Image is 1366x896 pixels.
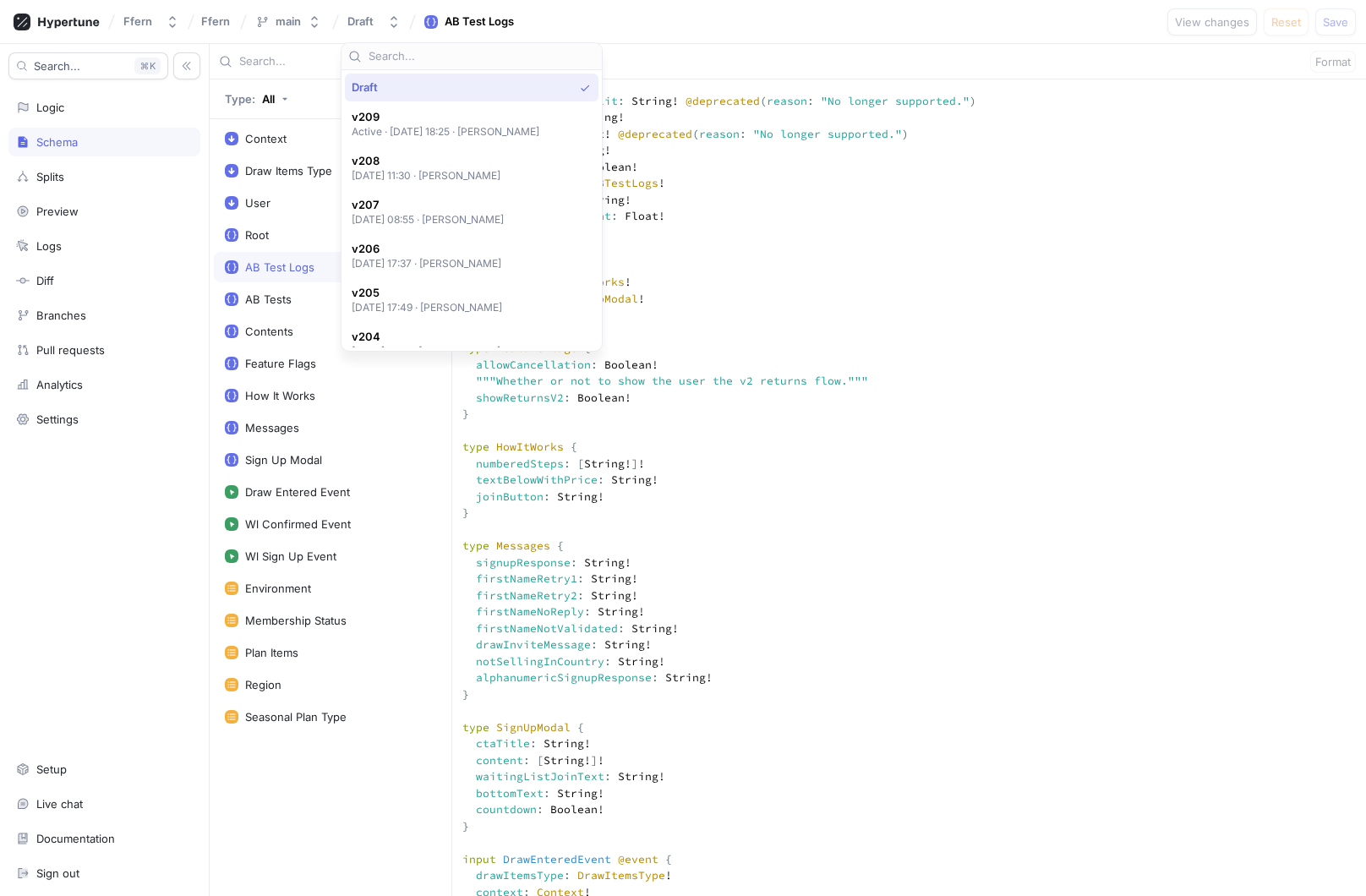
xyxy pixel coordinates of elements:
button: Reset [1264,8,1309,36]
div: Splits [36,170,64,183]
div: Sign out [36,866,79,880]
div: Plan Items [245,646,298,659]
span: Reset [1271,17,1301,27]
div: Pull requests [36,343,105,357]
span: v204 [352,330,501,344]
span: Ffern [201,15,230,27]
span: v206 [352,242,502,256]
p: [DATE] 17:49 ‧ [PERSON_NAME] [352,300,503,314]
div: Wl Confirmed Event [245,517,351,531]
button: Ffern [117,8,186,36]
div: Draft [347,14,374,29]
div: Schema [36,135,78,149]
p: [DATE] 11:34 ‧ [PERSON_NAME] [352,344,501,358]
div: Context [245,132,287,145]
div: Membership Status [245,614,347,627]
div: How It Works [245,389,315,402]
div: Wl Sign Up Event [245,549,336,563]
div: K [134,57,161,74]
div: Contents [245,325,293,338]
div: Logs [36,239,62,253]
div: AB Test Logs [445,14,514,30]
span: v205 [352,286,503,300]
button: View changes [1167,8,1257,36]
button: Draft [341,8,407,36]
div: Draw Items Type [245,164,332,178]
div: Region [245,678,281,691]
p: [DATE] 11:30 ‧ [PERSON_NAME] [352,168,501,183]
div: Sign Up Modal [245,453,322,467]
div: AB Test Logs [245,260,314,274]
button: Type: All [219,85,294,112]
div: Draw Entered Event [245,485,350,499]
button: main [249,8,328,36]
button: Search...K [8,52,168,79]
span: Format [1315,57,1351,67]
div: Live chat [36,797,83,811]
div: Diff [36,274,54,287]
div: All [262,94,275,105]
span: v207 [352,198,505,212]
span: Save [1323,17,1348,27]
p: [DATE] 17:37 ‧ [PERSON_NAME] [352,256,502,270]
span: v209 [352,110,540,124]
span: Draft [352,80,378,95]
div: Logic [36,101,64,114]
button: Save [1315,8,1356,36]
span: Search... [34,61,80,71]
div: Messages [245,421,299,434]
div: User [245,196,270,210]
div: main [276,14,301,29]
div: Settings [36,412,79,426]
p: Active ‧ [DATE] 18:25 ‧ [PERSON_NAME] [352,124,540,139]
div: Ffern [123,14,152,29]
div: Branches [36,309,86,322]
div: Feature Flags [245,357,316,370]
a: Documentation [8,824,200,853]
input: Search... [239,53,420,70]
span: View changes [1175,17,1249,27]
p: Type: [225,94,255,105]
div: Environment [245,582,311,595]
div: Preview [36,205,79,218]
div: Root [245,228,269,242]
div: Seasonal Plan Type [245,710,347,724]
div: Documentation [36,832,115,845]
p: [DATE] 08:55 ‧ [PERSON_NAME] [352,212,505,227]
input: Search... [369,48,595,65]
div: Setup [36,762,67,776]
div: AB Tests [245,292,292,306]
button: Format [1310,51,1356,73]
div: Analytics [36,378,83,391]
span: v208 [352,154,501,168]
